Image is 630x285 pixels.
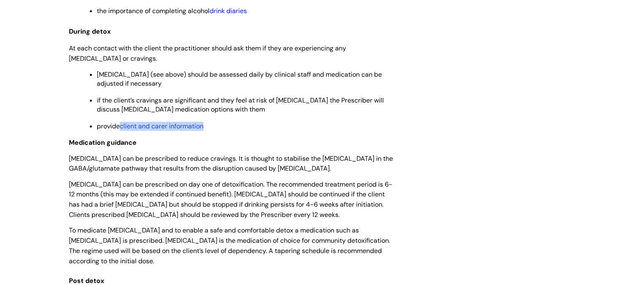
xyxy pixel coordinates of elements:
[97,7,247,15] span: the importance of completing alcohol
[210,7,247,15] a: drink diaries
[97,70,382,88] span: [MEDICAL_DATA] (see above) should be assessed daily by clinical staff and medication can be adjus...
[120,122,203,130] a: client and carer information
[97,122,205,130] span: provide
[69,27,111,36] span: During detox
[69,44,346,63] span: At each contact with the client the practitioner should ask them if they are experiencing any [ME...
[69,180,393,219] span: [MEDICAL_DATA] can be prescribed on day one of detoxification. The recommended treatment period i...
[69,226,390,265] span: To medicate [MEDICAL_DATA] and to enable a safe and comfortable detox a medication such as [MEDIC...
[69,138,137,147] strong: Medication guidance
[69,154,393,173] span: [MEDICAL_DATA] can be prescribed to reduce cravings. It is thought to stabilise the [MEDICAL_DATA...
[69,276,104,285] span: Post detox
[97,96,384,114] span: if the client’s cravings are significant and they feel at risk of [MEDICAL_DATA] the Prescriber w...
